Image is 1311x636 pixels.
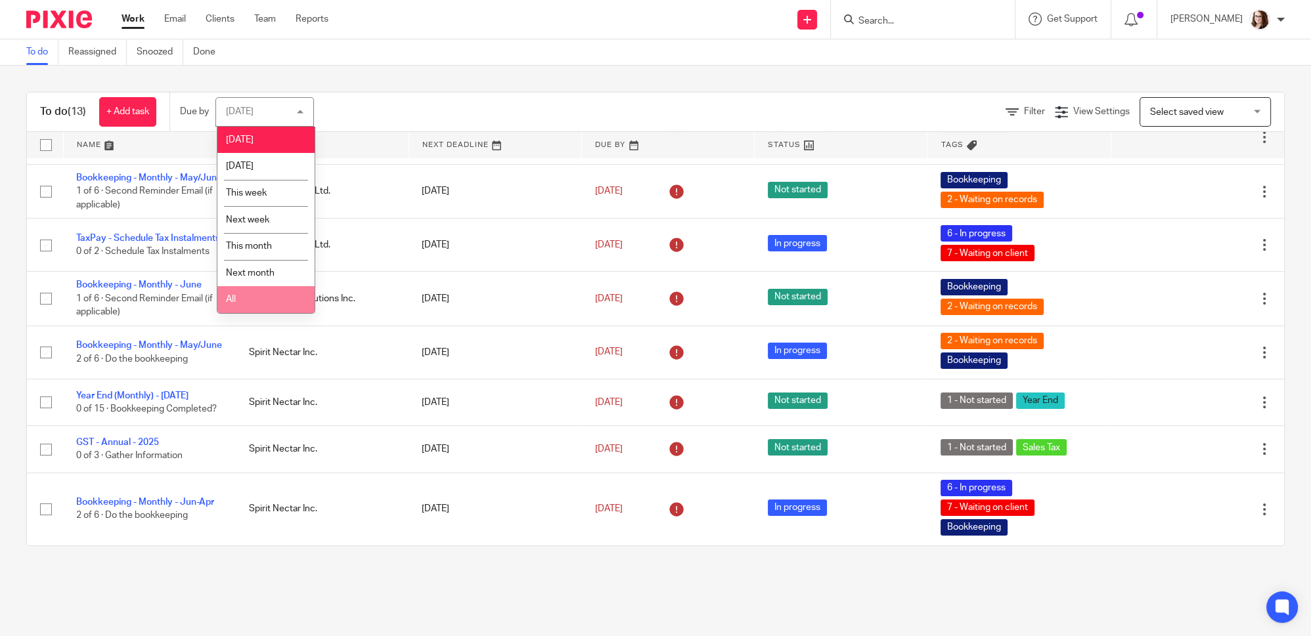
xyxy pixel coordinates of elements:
td: [DATE] [409,326,581,379]
span: 6 - In progress [941,225,1012,242]
a: Bookkeeping - Monthly - June [76,280,202,289]
a: Work [122,12,144,26]
a: Bookkeeping - Monthly - Jun-Apr [76,498,214,507]
td: Spirit Nectar Inc. [236,473,409,545]
a: + Add task [99,97,156,127]
td: Spirit Nectar Inc. [236,379,409,425]
a: Snoozed [137,39,183,65]
h1: To do [40,105,86,119]
div: [DATE] [226,107,254,116]
td: Spirit Nectar Inc. [236,326,409,379]
span: Year End [1016,392,1065,409]
span: (13) [68,106,86,117]
span: 6 - In progress [941,480,1012,496]
td: [DATE] [409,164,581,218]
span: In progress [768,235,827,251]
span: Get Support [1047,14,1098,24]
span: Not started [768,289,828,305]
td: [DATE] [409,219,581,272]
input: Search [857,16,975,28]
span: Not started [768,182,828,198]
span: Sales Tax [1016,439,1067,456]
span: 1 - Not started [941,392,1013,409]
span: [DATE] [595,348,623,357]
span: [DATE] [226,161,254,171]
span: 7 - Waiting on client [941,499,1034,516]
span: 7 - Waiting on client [941,245,1034,261]
a: Bookkeeping - Monthly - May/June [76,341,222,350]
a: Year End (Monthly) - [DATE] [76,391,189,400]
span: Filter [1024,107,1045,116]
span: Bookkeeping [941,172,1008,188]
p: [PERSON_NAME] [1170,12,1243,26]
span: All [226,295,236,304]
a: Done [193,39,225,65]
span: Bookkeeping [941,352,1008,369]
a: Reassigned [68,39,127,65]
span: [DATE] [595,444,623,454]
span: 0 of 3 · Gather Information [76,452,183,461]
span: 2 - Waiting on records [941,299,1044,315]
a: TaxPay - Schedule Tax Instalments [76,234,220,243]
a: Team [254,12,276,26]
span: Select saved view [1150,108,1224,117]
span: Bookkeeping [941,519,1008,536]
span: View Settings [1073,107,1130,116]
img: Kelsey%20Website-compressed%20Resized.jpg [1249,9,1270,30]
a: To do [26,39,58,65]
span: Not started [768,439,828,456]
span: [DATE] [595,504,623,513]
span: Next month [226,268,275,278]
span: This week [226,188,267,198]
span: In progress [768,499,827,516]
td: Long Range Solutions Inc. [236,272,409,326]
span: Not started [768,392,828,409]
span: 0 of 2 · Schedule Tax Instalments [76,247,210,256]
span: 1 of 6 · Second Reminder Email (if applicable) [76,186,213,209]
span: [DATE] [595,294,623,303]
span: [DATE] [226,135,254,144]
td: [DATE] [409,473,581,545]
span: [DATE] [595,398,623,407]
td: KI & D Ventures Ltd. [236,219,409,272]
span: Tags [941,141,964,148]
span: 2 of 6 · Do the bookkeeping [76,511,188,520]
p: Due by [180,105,209,118]
img: Pixie [26,11,92,28]
span: 1 - Not started [941,439,1013,456]
span: In progress [768,343,827,359]
span: This month [226,242,272,251]
td: [DATE] [409,272,581,326]
span: 2 - Waiting on records [941,192,1044,208]
span: 2 of 6 · Do the bookkeeping [76,354,188,364]
span: 2 - Waiting on records [941,333,1044,349]
span: 1 of 6 · Second Reminder Email (if applicable) [76,294,213,317]
a: GST - Annual - 2025 [76,438,159,447]
a: Reports [296,12,328,26]
span: 0 of 15 · Bookkeeping Completed? [76,404,217,413]
td: KI & D Ventures Ltd. [236,164,409,218]
a: Email [164,12,186,26]
a: Bookkeeping - Monthly - May/June [76,173,222,182]
td: [DATE] [409,379,581,425]
span: Bookkeeping [941,279,1008,295]
span: Next week [226,215,269,224]
span: [DATE] [595,186,623,196]
td: [DATE] [409,426,581,473]
a: Clients [206,12,234,26]
td: Spirit Nectar Inc. [236,426,409,473]
span: [DATE] [595,240,623,249]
